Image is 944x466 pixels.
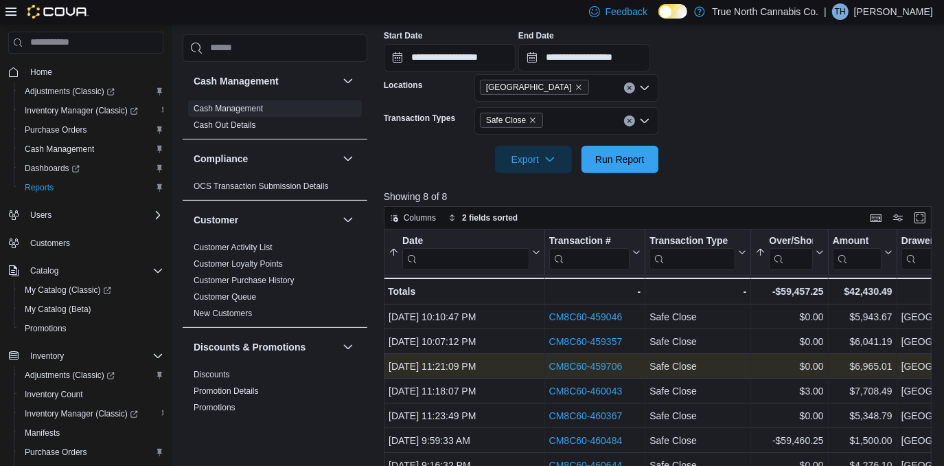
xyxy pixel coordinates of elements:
span: 2 fields sorted [462,212,518,223]
a: Customer Purchase History [194,276,295,285]
span: Inventory Manager (Classic) [19,406,163,422]
button: Enter fullscreen [912,210,928,226]
a: CM8C60-459046 [549,311,622,322]
div: [DATE] 11:18:07 PM [389,383,540,399]
span: Purchase Orders [25,447,87,458]
span: Reports [25,182,54,193]
button: Columns [384,210,441,226]
a: Manifests [19,425,65,441]
div: Totals [388,283,540,300]
a: Inventory Manager (Classic) [14,404,169,423]
div: Over/Short [769,234,812,269]
span: Purchase Orders [19,122,163,138]
button: Cash Management [14,140,169,159]
a: CM8C60-460367 [549,410,622,421]
div: [DATE] 11:21:09 PM [389,358,540,375]
button: Compliance [194,152,337,166]
div: Transaction # URL [549,234,630,269]
a: Cash Management [19,141,100,157]
button: Customers [3,233,169,253]
span: Manifests [25,428,60,439]
span: TH [835,3,846,20]
div: $5,943.67 [832,309,892,325]
span: Reports [19,179,163,196]
a: Adjustments (Classic) [14,82,169,101]
button: Users [3,206,169,225]
div: $6,965.01 [832,358,892,375]
span: Promotions [194,402,235,413]
a: CM8C60-460484 [549,435,622,446]
a: Discounts [194,370,230,379]
span: Adjustments (Classic) [25,86,115,97]
span: Promotion Details [194,386,259,397]
span: Safe Close [480,113,544,128]
a: Inventory Manager (Classic) [19,406,143,422]
div: Transaction Type [649,234,735,269]
h3: Discounts & Promotions [194,340,306,354]
img: Cova [27,5,89,19]
span: Safe Close [486,113,527,127]
a: Promotion Details [194,386,259,396]
button: Keyboard shortcuts [868,210,884,226]
a: OCS Transaction Submission Details [194,181,329,191]
button: Over/Short [755,234,823,269]
span: Inventory Manager (Classic) [19,102,163,119]
div: $3.00 [755,383,823,399]
div: Discounts & Promotions [183,366,367,421]
div: [DATE] 9:59:33 AM [389,432,540,449]
a: Purchase Orders [19,444,93,461]
h3: Compliance [194,152,248,166]
a: Dashboards [14,159,169,178]
div: Transaction Type [649,234,735,247]
a: Customer Activity List [194,243,273,252]
span: Customer Activity List [194,242,273,253]
a: Cash Out Details [194,120,256,130]
h3: Cash Management [194,74,279,88]
a: My Catalog (Beta) [19,301,97,318]
span: Feedback [606,5,647,19]
button: Transaction # [549,234,641,269]
span: Promotions [19,320,163,337]
button: Discounts & Promotions [340,339,356,355]
div: Amount [832,234,881,269]
span: Inventory Count [19,386,163,403]
a: Inventory Manager (Classic) [19,102,143,119]
div: Cash Management [183,100,367,139]
div: [DATE] 10:10:47 PM [389,309,540,325]
button: Display options [890,210,906,226]
button: Catalog [3,261,169,280]
span: Cash Management [194,103,263,114]
div: Compliance [183,178,367,200]
a: Promotions [19,320,72,337]
a: Inventory Manager (Classic) [14,101,169,120]
div: Date [402,234,529,247]
div: Date [402,234,529,269]
span: My Catalog (Beta) [19,301,163,318]
button: Clear input [624,82,635,93]
button: Manifests [14,423,169,443]
div: $7,708.49 [832,383,892,399]
span: Dashboards [19,160,163,177]
span: Adjustments (Classic) [25,370,115,381]
div: Safe Close [649,408,746,424]
a: Adjustments (Classic) [19,367,120,384]
a: My Catalog (Classic) [14,280,169,300]
button: Export [495,146,572,173]
span: Purchase Orders [25,124,87,135]
input: Dark Mode [658,4,687,19]
button: Remove Safe Close from selection in this group [529,116,537,124]
button: Customer [340,212,356,228]
span: Purchase Orders [19,444,163,461]
span: Home [30,67,52,78]
button: Inventory [25,348,69,364]
label: Transaction Types [384,113,455,124]
span: Inventory Manager (Classic) [25,408,138,419]
button: Purchase Orders [14,443,169,462]
div: -$59,460.25 [755,432,823,449]
button: Run Report [582,146,658,173]
a: Dashboards [19,160,85,177]
span: Inventory [25,348,163,364]
button: Inventory Count [14,385,169,404]
a: My Catalog (Classic) [19,282,117,298]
